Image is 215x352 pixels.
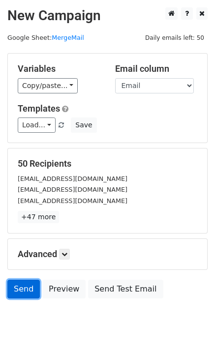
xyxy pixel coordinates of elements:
a: Copy/paste... [18,78,78,93]
small: [EMAIL_ADDRESS][DOMAIN_NAME] [18,186,127,193]
small: Google Sheet: [7,34,84,41]
a: Preview [42,280,86,298]
a: Send Test Email [88,280,163,298]
a: Daily emails left: 50 [142,34,208,41]
h5: Variables [18,63,100,74]
a: MergeMail [52,34,84,41]
h5: Advanced [18,249,197,260]
a: Templates [18,103,60,114]
iframe: Chat Widget [166,305,215,352]
small: [EMAIL_ADDRESS][DOMAIN_NAME] [18,175,127,182]
a: Load... [18,117,56,133]
h2: New Campaign [7,7,208,24]
span: Daily emails left: 50 [142,32,208,43]
h5: 50 Recipients [18,158,197,169]
small: [EMAIL_ADDRESS][DOMAIN_NAME] [18,197,127,205]
button: Save [71,117,96,133]
a: +47 more [18,211,59,223]
a: Send [7,280,40,298]
h5: Email column [115,63,198,74]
